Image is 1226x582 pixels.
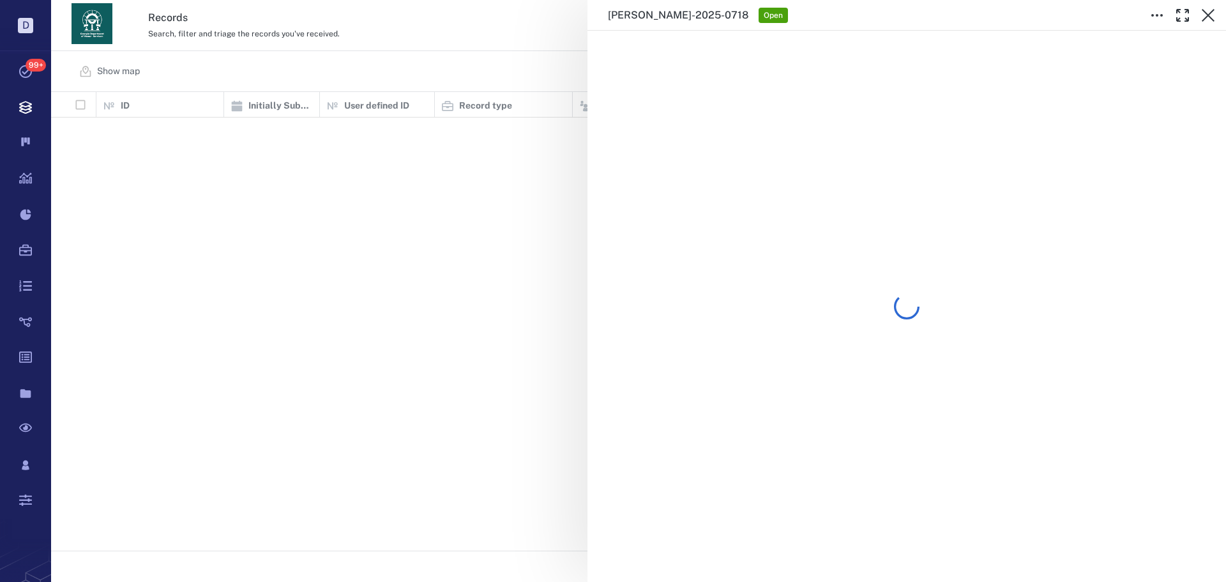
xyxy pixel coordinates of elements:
button: Toggle Fullscreen [1170,3,1195,28]
span: 99+ [26,59,46,72]
button: Toggle to Edit Boxes [1144,3,1170,28]
span: Open [761,10,785,21]
p: D [18,18,33,33]
button: Close [1195,3,1221,28]
h3: [PERSON_NAME]-2025-0718 [608,8,748,23]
